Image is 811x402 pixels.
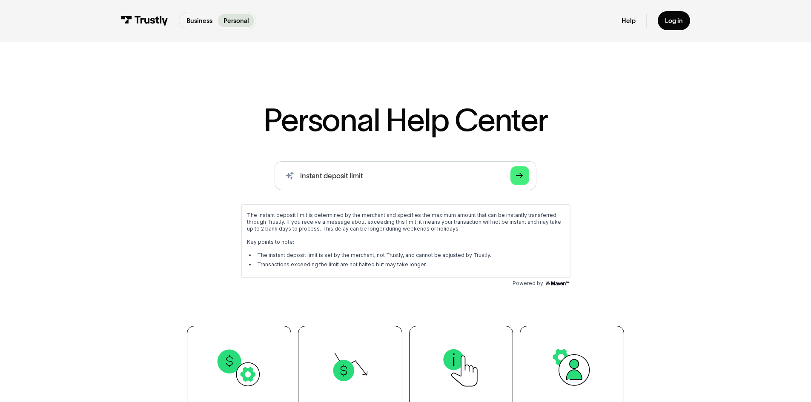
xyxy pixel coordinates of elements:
[186,16,212,26] p: Business
[21,54,331,61] li: The instant deposit limit is set by the merchant, not Trustly, and cannot be adjusted by Trustly.
[121,16,168,26] img: Trustly Logo
[665,17,683,25] div: Log in
[224,16,249,26] p: Personal
[13,41,330,48] p: Key points to note:
[275,161,536,190] form: Search
[181,14,218,27] a: Business
[21,64,331,71] li: Transactions exceeding the limit are not halted but may take longer
[311,83,336,89] img: Maven AGI Logo
[275,161,536,190] input: search
[264,104,547,136] h1: Personal Help Center
[13,14,330,35] p: The instant deposit limit is determined by the merchant and specifies the maximum amount that can...
[218,14,254,27] a: Personal
[658,11,690,30] a: Log in
[622,17,636,25] a: Help
[278,83,309,89] span: Powered by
